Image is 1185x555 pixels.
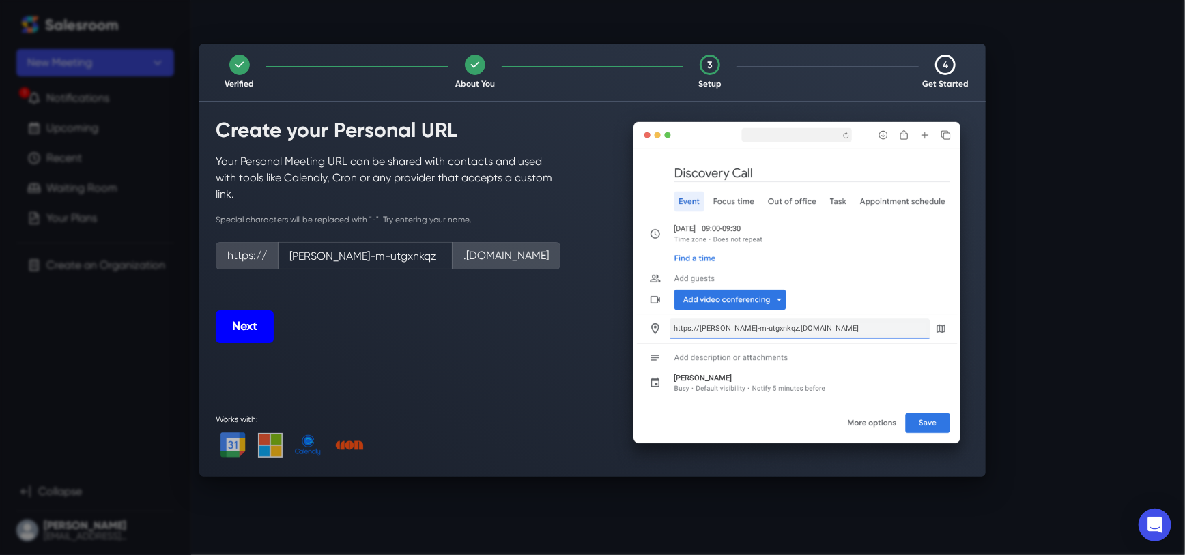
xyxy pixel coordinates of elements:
p: Your Personal Meeting URL can be shared with contacts and used with tools like Calendly, Cron or ... [216,153,560,202]
p: [DATE] 09:00 - 09:30 [674,224,938,235]
p: Works with: [216,413,367,425]
img: Google Calendar [216,428,250,462]
img: Outlook Calendar [258,433,283,457]
p: https:// [PERSON_NAME]-m-utgxnkqz .[DOMAIN_NAME] [674,323,926,335]
p: Get Started [922,78,969,90]
p: 3 [707,58,713,72]
p: About You [455,78,495,90]
p: 4 [943,58,948,72]
p: Verified [225,78,255,90]
p: [PERSON_NAME] [674,373,890,385]
p: Special characters will be replaced with "-". Try entering your name. [216,213,560,226]
div: https:// [216,242,279,269]
h2: Create your Personal URL [216,118,560,142]
button: Next [216,310,274,343]
div: Open Intercom Messenger [1139,509,1171,541]
p: Setup [698,78,722,90]
img: Example with Google calendar [608,102,986,474]
input: your-name [278,242,453,269]
img: Calendly app [291,428,325,462]
div: .[DOMAIN_NAME] [452,242,560,269]
img: Cron app [333,428,367,462]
